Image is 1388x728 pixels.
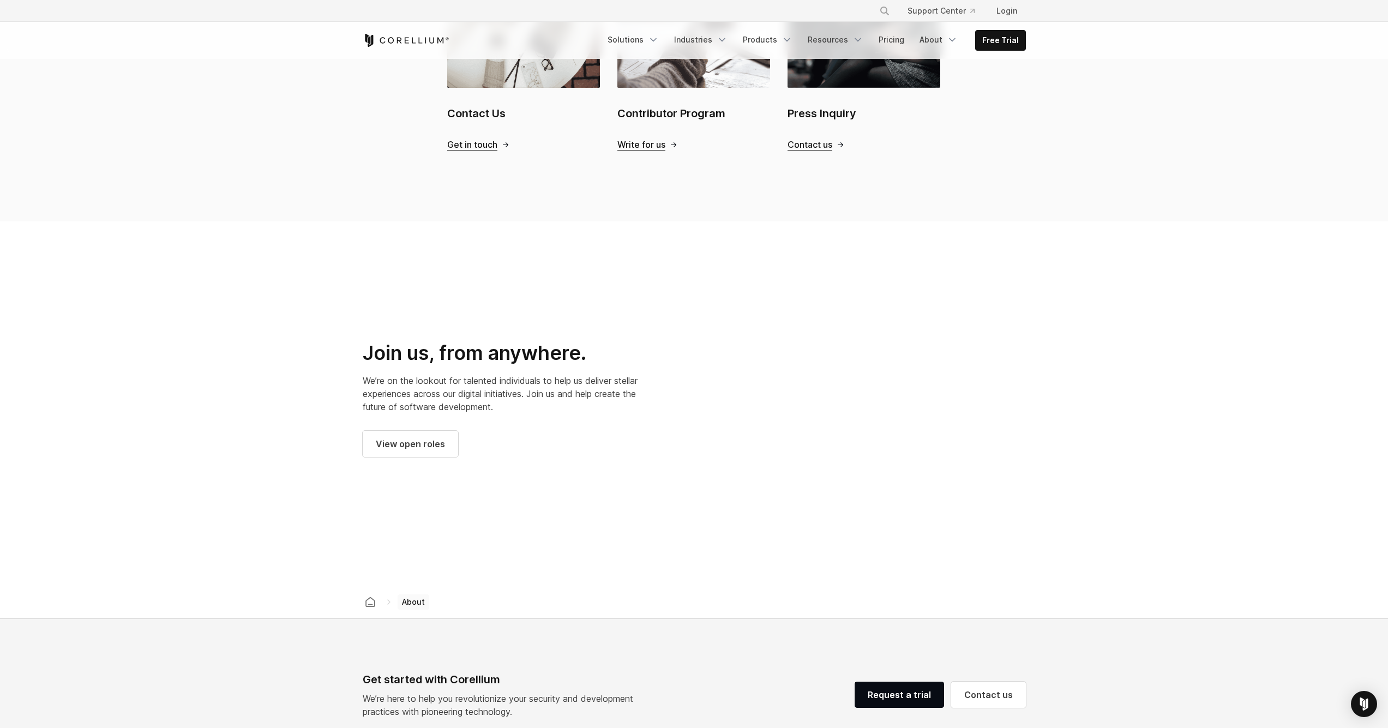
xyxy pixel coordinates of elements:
span: View open roles [376,437,445,450]
a: Login [988,1,1026,21]
span: Write for us [617,139,665,151]
h2: Contact Us [447,105,600,122]
a: Resources [801,30,870,50]
div: Get started with Corellium [363,671,642,688]
a: Corellium home [360,594,380,610]
p: We’re here to help you revolutionize your security and development practices with pioneering tech... [363,692,642,718]
a: Contact us [951,682,1026,708]
span: Contact us [788,139,832,151]
h2: Join us, from anywhere. [363,341,642,365]
a: View open roles [363,431,458,457]
div: Navigation Menu [601,30,1026,51]
div: Open Intercom Messenger [1351,691,1377,717]
a: Industries [668,30,734,50]
a: Request a trial [855,682,944,708]
div: Navigation Menu [866,1,1026,21]
span: About [398,594,429,610]
h2: Contributor Program [617,105,770,122]
h2: Press Inquiry [788,105,940,122]
a: Free Trial [976,31,1025,50]
button: Search [875,1,894,21]
a: About [913,30,964,50]
a: Solutions [601,30,665,50]
p: We’re on the lookout for talented individuals to help us deliver stellar experiences across our d... [363,374,642,413]
a: Support Center [899,1,983,21]
span: Get in touch [447,139,497,151]
a: Products [736,30,799,50]
a: Corellium Home [363,34,449,47]
a: Pricing [872,30,911,50]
